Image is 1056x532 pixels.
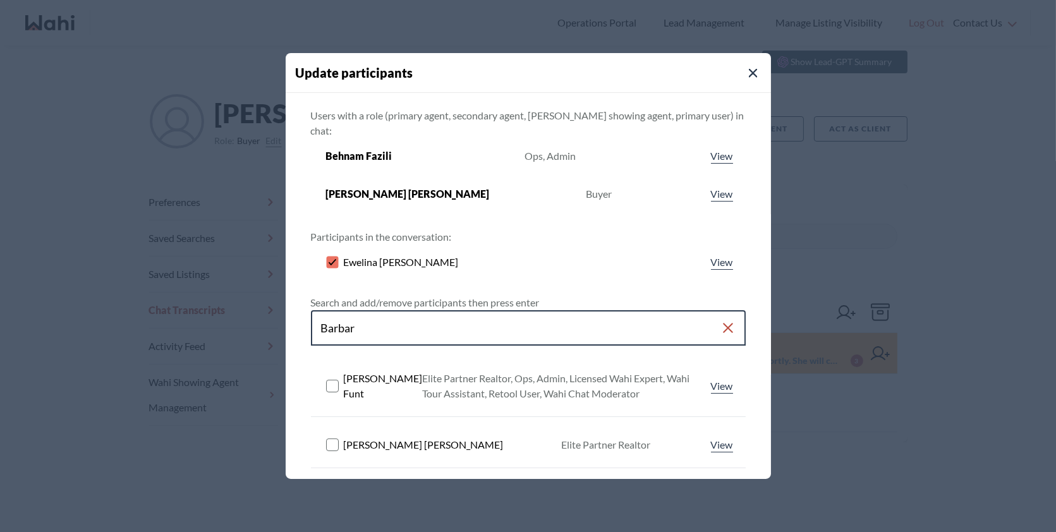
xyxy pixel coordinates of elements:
a: View profile [708,437,736,452]
div: Buyer [586,186,612,202]
span: [PERSON_NAME] [PERSON_NAME] [344,437,504,452]
span: [PERSON_NAME] Funt [344,371,423,401]
a: View profile [708,255,736,270]
button: Close Modal [746,66,761,81]
a: View profile [708,186,736,202]
button: Clear search [720,317,736,339]
div: Ops, Admin [525,148,576,164]
span: [PERSON_NAME] [PERSON_NAME] [326,186,490,202]
h4: Update participants [296,63,771,82]
a: View profile [708,378,736,394]
span: Ewelina [PERSON_NAME] [344,255,459,270]
a: View profile [708,148,736,164]
div: Elite Partner Realtor [561,437,650,452]
span: Behnam Fazili [326,148,392,164]
span: Users with a role (primary agent, secondary agent, [PERSON_NAME] showing agent, primary user) in ... [311,109,744,136]
p: Search and add/remove participants then press enter [311,295,746,310]
div: Elite Partner Realtor, Ops, Admin, Licensed Wahi Expert, Wahi Tour Assistant, Retool User, Wahi C... [423,371,708,401]
input: Search input [321,317,720,339]
span: Participants in the conversation: [311,231,452,243]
